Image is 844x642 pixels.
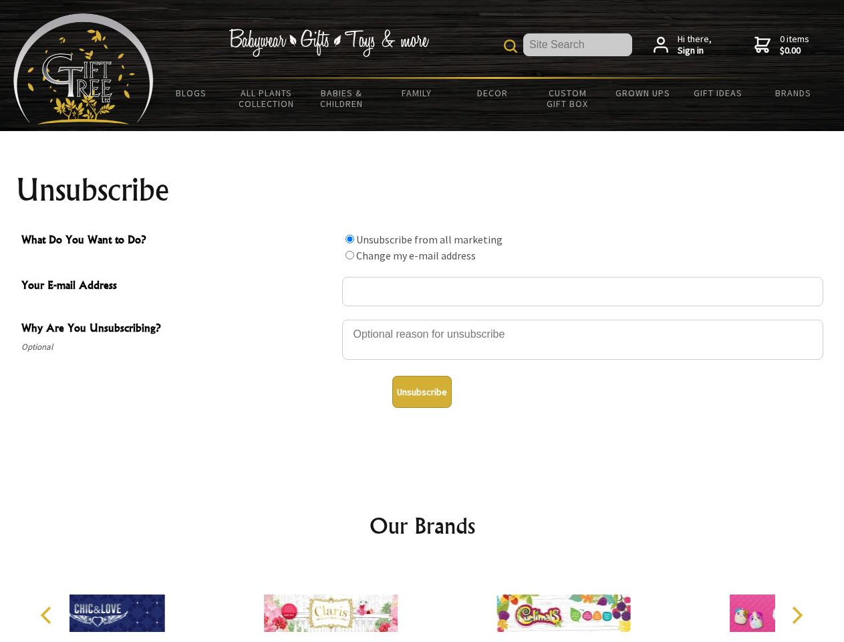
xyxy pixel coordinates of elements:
[380,79,455,107] a: Family
[27,510,818,542] h2: Our Brands
[33,601,63,630] button: Previous
[229,29,429,57] img: Babywear - Gifts - Toys & more
[356,249,476,262] label: Change my e-mail address
[21,231,335,251] span: What Do You Want to Do?
[13,13,154,124] img: Babyware - Gifts - Toys and more...
[21,277,335,296] span: Your E-mail Address
[345,235,354,243] input: What Do You Want to Do?
[342,277,823,306] input: Your E-mail Address
[678,33,712,57] span: Hi there,
[780,33,809,57] span: 0 items
[754,33,809,57] a: 0 items$0.00
[530,79,605,118] a: Custom Gift Box
[756,79,831,107] a: Brands
[304,79,380,118] a: Babies & Children
[454,79,530,107] a: Decor
[229,79,305,118] a: All Plants Collection
[523,33,632,56] input: Site Search
[605,79,680,107] a: Grown Ups
[782,601,811,630] button: Next
[780,45,809,57] strong: $0.00
[345,251,354,259] input: What Do You Want to Do?
[654,33,712,57] a: Hi there,Sign in
[678,45,712,57] strong: Sign in
[356,233,503,246] label: Unsubscribe from all marketing
[504,39,517,53] img: product search
[21,339,335,355] span: Optional
[342,320,823,360] textarea: Why Are You Unsubscribing?
[680,79,756,107] a: Gift Ideas
[154,79,229,107] a: BLOGS
[21,320,335,339] span: Why Are You Unsubscribing?
[16,174,829,206] h1: Unsubscribe
[392,376,452,408] button: Unsubscribe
